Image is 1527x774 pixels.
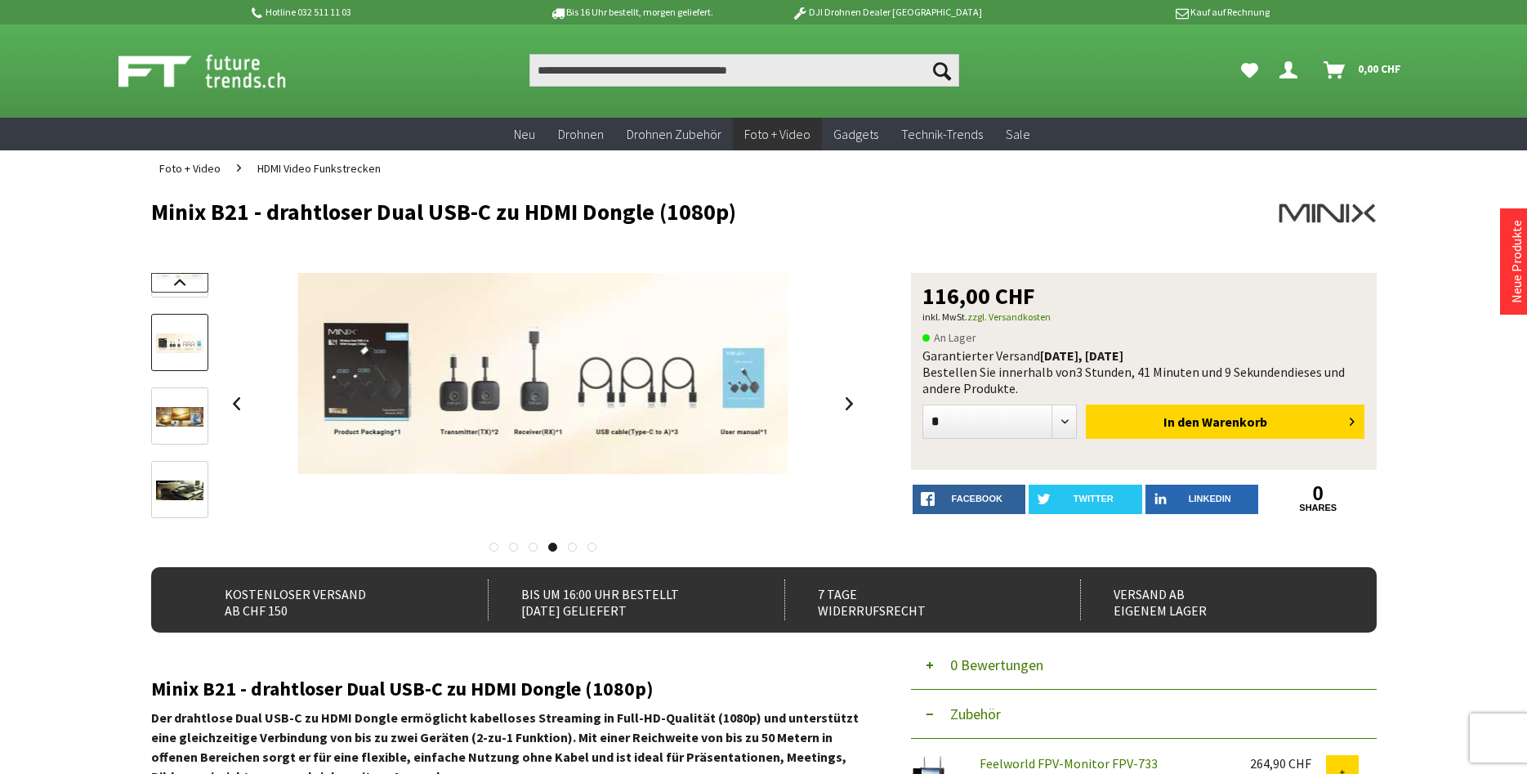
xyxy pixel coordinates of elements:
a: Meine Favoriten [1233,54,1266,87]
a: Feelworld FPV-Monitor FPV-733 [980,755,1158,772]
b: [DATE], [DATE] [1040,347,1123,364]
button: Zubehör [911,690,1377,739]
span: In den [1163,414,1199,430]
span: 0,00 CHF [1358,56,1401,82]
span: Neu [514,126,535,142]
span: Foto + Video [744,126,810,142]
a: facebook [913,485,1026,514]
span: Foto + Video [159,161,221,176]
a: Warenkorb [1317,54,1409,87]
span: twitter [1074,494,1114,503]
a: twitter [1029,485,1142,514]
a: Dein Konto [1273,54,1310,87]
a: Neu [502,118,547,151]
a: shares [1261,503,1375,513]
a: HDMI Video Funkstrecken [249,150,389,186]
span: An Lager [922,328,976,347]
a: Drohnen [547,118,615,151]
img: Minix [1279,199,1377,227]
a: Sale [994,118,1042,151]
div: 264,90 CHF [1250,755,1326,772]
p: inkl. MwSt. [922,307,1365,327]
h2: Minix B21 - drahtloser Dual USB-C zu HDMI Dongle (1080p) [151,678,862,700]
button: In den Warenkorb [1086,405,1364,439]
span: Drohnen [558,126,604,142]
div: Kostenloser Versand ab CHF 150 [192,579,453,620]
div: Garantierter Versand Bestellen Sie innerhalb von dieses und andere Produkte. [922,347,1365,396]
div: 7 Tage Widerrufsrecht [784,579,1045,620]
a: LinkedIn [1145,485,1259,514]
span: LinkedIn [1189,494,1231,503]
a: Drohnen Zubehör [615,118,733,151]
div: Bis um 16:00 Uhr bestellt [DATE] geliefert [488,579,748,620]
div: Versand ab eigenem Lager [1080,579,1341,620]
a: zzgl. Versandkosten [967,311,1051,323]
input: Produkt, Marke, Kategorie, EAN, Artikelnummer… [529,54,959,87]
p: Kauf auf Rechnung [1015,2,1270,22]
span: 116,00 CHF [922,284,1035,307]
h1: Minix B21 - drahtloser Dual USB-C zu HDMI Dongle (1080p) [151,199,1132,224]
span: facebook [952,494,1002,503]
a: Gadgets [822,118,890,151]
a: Technik-Trends [890,118,994,151]
button: 0 Bewertungen [911,641,1377,690]
a: 0 [1261,485,1375,503]
a: Foto + Video [151,150,229,186]
p: Hotline 032 511 11 03 [249,2,504,22]
span: Warenkorb [1202,414,1267,430]
a: Neue Produkte [1508,220,1525,303]
button: Suchen [925,54,959,87]
span: Technik-Trends [901,126,983,142]
a: Foto + Video [733,118,822,151]
p: DJI Drohnen Dealer [GEOGRAPHIC_DATA] [759,2,1014,22]
img: Shop Futuretrends - zur Startseite wechseln [118,51,322,92]
span: HDMI Video Funkstrecken [257,161,381,176]
p: Bis 16 Uhr bestellt, morgen geliefert. [504,2,759,22]
span: Sale [1006,126,1030,142]
span: 3 Stunden, 41 Minuten und 9 Sekunden [1076,364,1288,380]
span: Gadgets [833,126,878,142]
span: Drohnen Zubehör [627,126,721,142]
